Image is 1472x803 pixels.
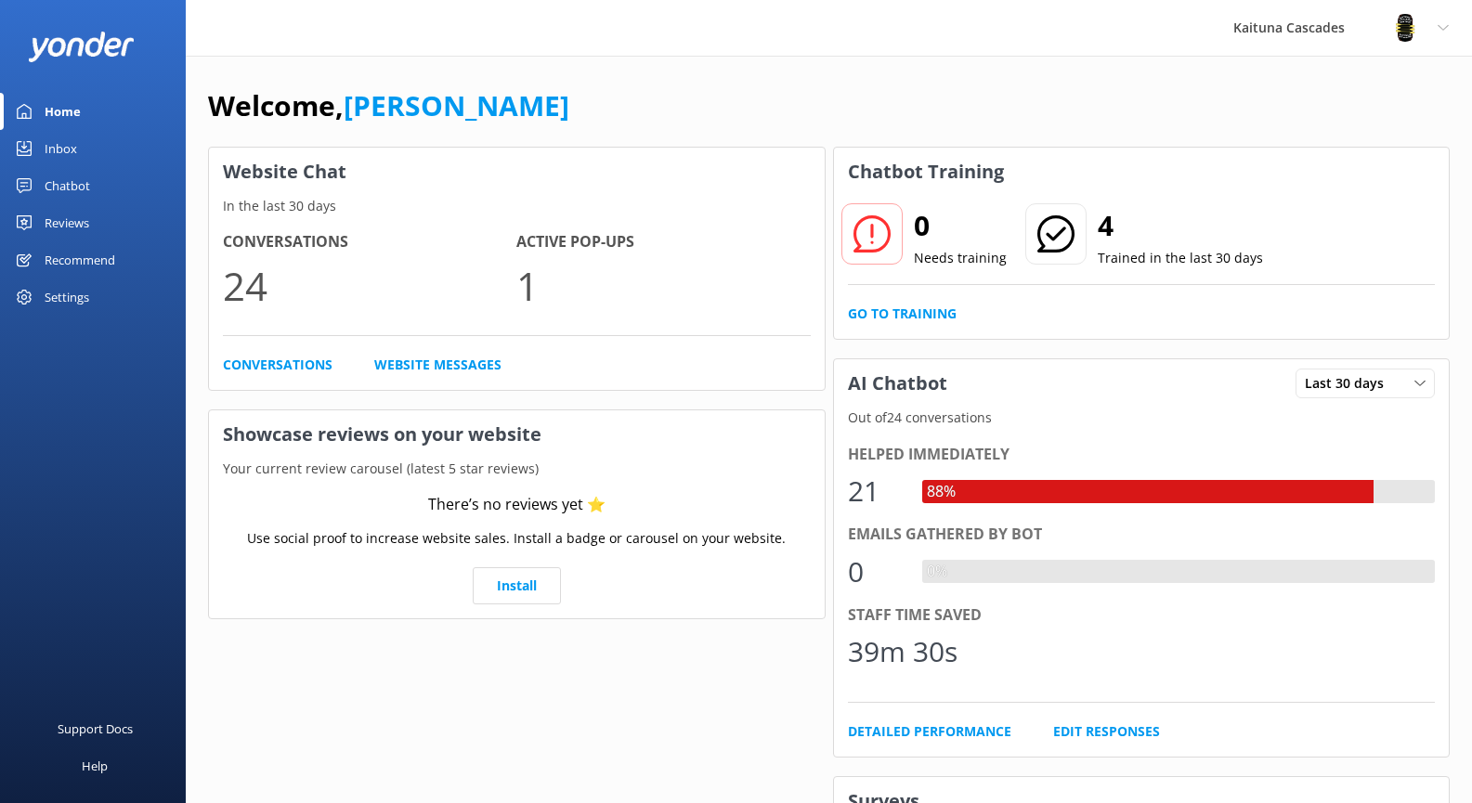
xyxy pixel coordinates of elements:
a: [PERSON_NAME] [344,86,569,124]
p: In the last 30 days [209,196,825,216]
img: yonder-white-logo.png [28,32,135,62]
div: 39m 30s [848,629,957,674]
a: Install [473,567,561,604]
div: Emails gathered by bot [848,523,1436,547]
div: 21 [848,469,904,513]
p: Out of 24 conversations [834,408,1450,428]
div: Reviews [45,204,89,241]
a: Edit Responses [1053,721,1160,742]
a: Go to Training [848,304,957,324]
a: Detailed Performance [848,721,1011,742]
h4: Active Pop-ups [516,230,810,254]
div: 0% [922,560,952,584]
h3: Showcase reviews on your website [209,410,825,459]
h2: 0 [914,203,1007,248]
h1: Welcome, [208,84,569,128]
div: 0 [848,550,904,594]
img: 802-1755650174.png [1391,14,1419,42]
a: Website Messages [374,355,502,375]
p: 24 [223,254,516,317]
div: Settings [45,278,89,316]
div: Helped immediately [848,443,1436,467]
span: Last 30 days [1305,373,1395,394]
h3: Chatbot Training [834,148,1018,196]
div: Help [82,747,108,784]
a: Conversations [223,355,332,375]
h2: 4 [1098,203,1263,248]
div: Support Docs [58,710,133,747]
div: 88% [922,480,960,504]
div: There’s no reviews yet ⭐ [428,493,606,517]
p: Use social proof to increase website sales. Install a badge or carousel on your website. [247,528,786,549]
div: Home [45,93,81,130]
div: Recommend [45,241,115,278]
p: Your current review carousel (latest 5 star reviews) [209,459,825,479]
p: Trained in the last 30 days [1098,248,1263,268]
h3: Website Chat [209,148,825,196]
div: Staff time saved [848,603,1436,628]
p: Needs training [914,248,1007,268]
div: Inbox [45,130,77,167]
div: Chatbot [45,167,90,204]
h4: Conversations [223,230,516,254]
p: 1 [516,254,810,317]
h3: AI Chatbot [834,359,961,408]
